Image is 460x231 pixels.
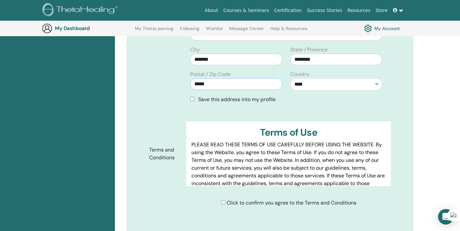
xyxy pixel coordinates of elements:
p: PLEASE READ THESE TERMS OF USE CAREFULLY BEFORE USING THE WEBSITE. By using the Website, you agre... [191,141,386,195]
a: Certification [271,5,304,16]
a: Following [180,26,199,36]
a: Success Stories [304,5,345,16]
img: cog.svg [364,23,372,34]
span: Save this address into my profile [198,96,276,103]
h3: Terms of Use [191,127,386,138]
label: Terms and Conditions [144,144,186,164]
label: Country [290,70,309,78]
a: About [202,5,220,16]
a: Resources [345,5,373,16]
h3: My Dashboard [55,25,119,31]
label: State / Province [290,46,328,54]
a: Store [373,5,390,16]
a: My Account [364,23,400,34]
span: Click to confirm you agree to the Terms and Conditions [227,199,356,206]
a: Wishlist [206,26,223,36]
label: Postal / Zip Code [190,70,230,78]
a: Message Center [229,26,264,36]
img: logo.png [43,3,120,18]
img: generic-user-icon.jpg [42,23,52,34]
a: Courses & Seminars [221,5,272,16]
a: My ThetaLearning [135,26,173,36]
label: City [190,46,200,54]
a: Help & Resources [270,26,307,36]
div: Open Intercom Messenger [438,209,454,225]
